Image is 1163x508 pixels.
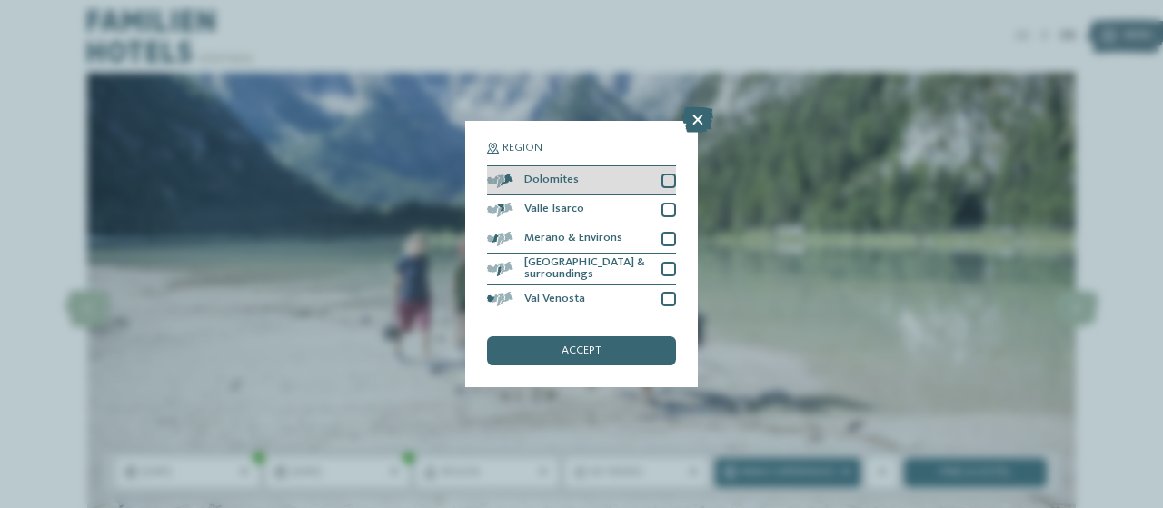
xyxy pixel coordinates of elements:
[524,257,651,281] span: [GEOGRAPHIC_DATA] & surroundings
[524,204,584,215] span: Valle Isarco
[502,143,542,154] span: Region
[524,233,622,244] span: Merano & Environs
[524,174,579,186] span: Dolomites
[562,345,601,357] span: accept
[524,294,585,305] span: Val Venosta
